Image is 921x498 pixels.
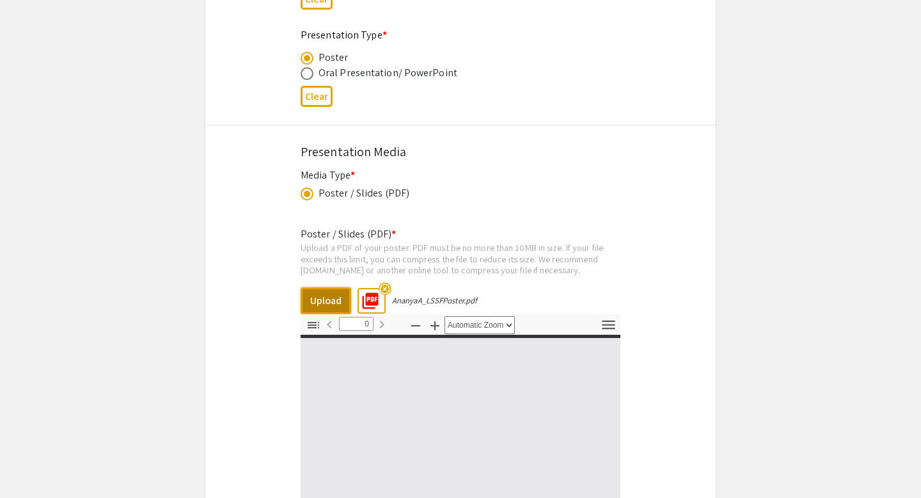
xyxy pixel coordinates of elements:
button: Previous Page [319,315,340,333]
mat-icon: highlight_off [379,282,391,294]
button: Tools [597,316,619,335]
iframe: Chat [10,440,54,488]
mat-icon: picture_as_pdf [357,287,376,307]
div: Presentation Media [301,142,620,161]
div: Upload a PDF of your poster. PDF must be no more than 10MB in size. If your file exceeds this lim... [301,242,620,276]
button: Upload [301,287,351,314]
div: Poster [319,50,349,65]
button: Clear [301,86,333,107]
input: Page [339,317,374,331]
mat-label: Poster / Slides (PDF) [301,227,396,241]
mat-label: Media Type [301,168,355,182]
div: Poster / Slides (PDF) [319,186,409,201]
mat-label: Presentation Type [301,28,387,42]
button: Zoom Out [405,316,427,335]
div: AnanyaA_LSSFPoster.pdf [392,295,477,306]
button: Zoom In [424,316,446,335]
select: Zoom [445,316,515,334]
div: Oral Presentation/ PowerPoint [319,65,457,81]
button: Next Page [371,315,393,333]
button: Toggle Sidebar [303,316,324,335]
